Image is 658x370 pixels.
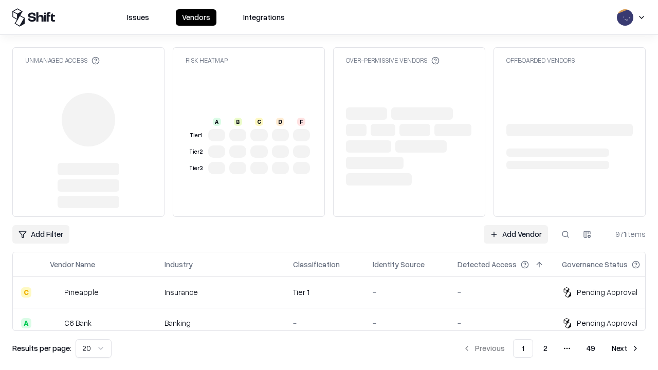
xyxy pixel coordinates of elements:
[188,131,204,140] div: Tier 1
[578,339,604,358] button: 49
[237,9,291,26] button: Integrations
[50,259,95,270] div: Vendor Name
[50,318,60,328] img: C6 Bank
[458,318,545,328] div: -
[164,318,277,328] div: Banking
[25,56,100,65] div: Unmanaged Access
[484,225,548,244] a: Add Vendor
[164,259,193,270] div: Industry
[458,259,517,270] div: Detected Access
[64,318,92,328] div: C6 Bank
[535,339,556,358] button: 2
[458,287,545,298] div: -
[293,287,356,298] div: Tier 1
[188,147,204,156] div: Tier 2
[213,118,221,126] div: A
[21,318,31,328] div: A
[373,318,441,328] div: -
[21,287,31,298] div: C
[373,259,425,270] div: Identity Source
[188,164,204,173] div: Tier 3
[373,287,441,298] div: -
[255,118,263,126] div: C
[293,318,356,328] div: -
[297,118,305,126] div: F
[50,287,60,298] img: Pineapple
[606,339,646,358] button: Next
[12,343,71,354] p: Results per page:
[234,118,242,126] div: B
[176,9,216,26] button: Vendors
[164,287,277,298] div: Insurance
[456,339,646,358] nav: pagination
[577,287,637,298] div: Pending Approval
[605,229,646,239] div: 971 items
[577,318,637,328] div: Pending Approval
[513,339,533,358] button: 1
[562,259,628,270] div: Governance Status
[186,56,228,65] div: Risk Heatmap
[64,287,99,298] div: Pineapple
[293,259,340,270] div: Classification
[506,56,575,65] div: Offboarded Vendors
[121,9,155,26] button: Issues
[12,225,69,244] button: Add Filter
[346,56,440,65] div: Over-Permissive Vendors
[276,118,284,126] div: D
